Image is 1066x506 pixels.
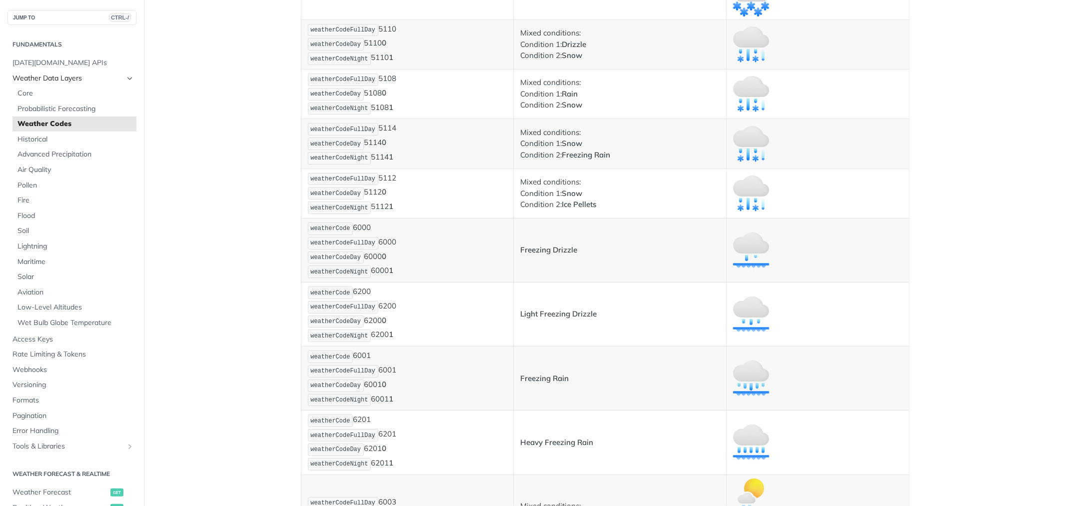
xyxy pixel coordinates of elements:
span: weatherCodeNight [310,332,368,339]
span: weatherCodeNight [310,154,368,161]
span: Probabilistic Forecasting [17,104,134,114]
span: Access Keys [12,334,134,344]
p: Mixed conditions: Condition 1: Condition 2: [520,77,720,111]
strong: 0 [382,379,386,389]
a: Advanced Precipitation [12,147,136,162]
img: heavy_freezing_rain [733,424,769,460]
span: weatherCodeDay [310,140,361,147]
span: weatherCodeFullDay [310,239,375,246]
img: drizzle_snow [733,26,769,62]
span: Pollen [17,180,134,190]
p: 5110 5110 5110 [308,23,507,66]
strong: 0 [382,251,386,261]
span: CTRL-/ [109,13,131,21]
strong: Light Freezing Drizzle [520,309,597,318]
span: weatherCodeFullDay [310,26,375,33]
span: Expand image [733,308,769,318]
strong: 0 [382,138,386,147]
a: Low-Level Altitudes [12,300,136,315]
span: Tools & Libraries [12,441,123,451]
a: Soil [12,223,136,238]
p: Mixed conditions: Condition 1: Condition 2: [520,27,720,61]
a: Historical [12,132,136,147]
span: weatherCodeFullDay [310,76,375,83]
p: 6001 6001 6001 6001 [308,349,507,407]
strong: Rain [562,89,578,98]
a: Pollen [12,178,136,193]
span: weatherCode [310,225,350,232]
span: weatherCodeNight [310,105,368,112]
span: Core [17,88,134,98]
strong: Ice Pellets [562,199,596,209]
span: weatherCodeNight [310,268,368,275]
img: snow_ice_pellets [733,175,769,211]
span: Expand image [733,39,769,48]
span: Advanced Precipitation [17,149,134,159]
span: Flood [17,211,134,221]
span: weatherCodeNight [310,396,368,403]
span: Solar [17,272,134,282]
span: [DATE][DOMAIN_NAME] APIs [12,58,134,68]
a: Aviation [12,285,136,300]
strong: 1 [389,458,393,467]
button: Show subpages for Tools & Libraries [126,442,134,450]
button: Hide subpages for Weather Data Layers [126,74,134,82]
p: 6000 6000 6000 6000 [308,221,507,279]
strong: Freezing Drizzle [520,245,577,254]
a: Webhooks [7,362,136,377]
strong: 1 [389,394,393,403]
span: Low-Level Altitudes [17,302,134,312]
span: Soil [17,226,134,236]
a: Probabilistic Forecasting [12,101,136,116]
p: 6201 6201 6201 6201 [308,413,507,471]
a: Error Handling [7,423,136,438]
img: light_freezing_drizzle [733,296,769,332]
span: weatherCodeFullDay [310,126,375,133]
span: Weather Data Layers [12,73,123,83]
span: weatherCodeDay [310,446,361,453]
span: Lightning [17,241,134,251]
a: Weather Forecastget [7,485,136,500]
p: 6200 6200 6200 6200 [308,285,507,343]
p: 5108 5108 5108 [308,72,507,115]
strong: Freezing Rain [562,150,610,159]
span: weatherCodeDay [310,382,361,389]
span: Expand image [733,437,769,446]
span: Versioning [12,380,134,390]
a: Pagination [7,408,136,423]
span: weatherCodeDay [310,318,361,325]
strong: Snow [562,138,582,148]
span: Wet Bulb Globe Temperature [17,318,134,328]
strong: 0 [382,38,386,48]
strong: 1 [389,202,393,211]
span: Expand image [733,244,769,254]
strong: Snow [562,188,582,198]
span: weatherCodeDay [310,90,361,97]
strong: 0 [382,187,386,197]
img: snow_freezing_rain [733,126,769,162]
strong: 1 [389,152,393,161]
strong: 1 [389,330,393,339]
p: Mixed conditions: Condition 1: Condition 2: [520,127,720,161]
a: Solar [12,269,136,284]
span: Webhooks [12,365,134,375]
a: Weather Codes [12,116,136,131]
span: Expand image [733,188,769,197]
strong: 1 [389,266,393,275]
img: freezing_drizzle [733,232,769,268]
strong: Snow [562,100,582,109]
span: weatherCode [310,353,350,360]
span: get [110,488,123,496]
span: Expand image [733,138,769,147]
strong: Heavy Freezing Rain [520,437,593,447]
img: freezing_rain [733,360,769,396]
a: Rate Limiting & Tokens [7,347,136,362]
span: weatherCodeNight [310,460,368,467]
span: weatherCodeDay [310,254,361,261]
p: Mixed conditions: Condition 1: Condition 2: [520,176,720,210]
a: Lightning [12,239,136,254]
a: Maritime [12,254,136,269]
span: weatherCodeFullDay [310,432,375,439]
strong: 1 [389,102,393,112]
span: Weather Forecast [12,487,108,497]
